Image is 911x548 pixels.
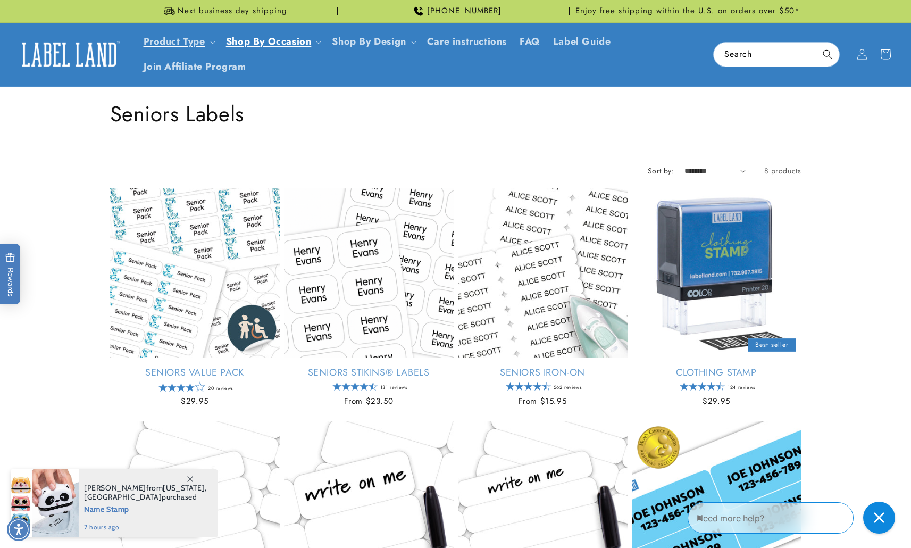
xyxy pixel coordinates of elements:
span: Name Stamp [84,502,207,515]
a: Product Type [144,35,205,48]
div: Accessibility Menu [7,518,30,541]
span: Rewards [5,253,15,297]
span: 8 products [764,165,801,176]
a: Join Affiliate Program [137,54,253,79]
span: Next business day shipping [178,6,287,16]
a: Care instructions [421,29,513,54]
span: [PERSON_NAME] [84,483,146,493]
summary: Shop By Design [325,29,420,54]
span: Shop By Occasion [226,36,312,48]
a: Clothing Stamp [632,367,801,379]
summary: Product Type [137,29,220,54]
span: FAQ [520,36,540,48]
span: Join Affiliate Program [144,61,246,73]
img: Label Land [16,38,122,71]
a: Shop By Design [332,35,406,48]
span: from , purchased [84,484,207,502]
span: Enjoy free shipping within the U.S. on orders over $50* [575,6,800,16]
h1: Seniors Labels [110,100,801,128]
a: Seniors Value Pack [110,367,280,379]
span: [GEOGRAPHIC_DATA] [84,492,162,502]
iframe: Gorgias Floating Chat [688,498,900,537]
span: 2 hours ago [84,522,207,532]
span: Label Guide [553,36,611,48]
a: Seniors Iron-On [458,367,628,379]
summary: Shop By Occasion [220,29,326,54]
label: Sort by: [648,165,674,176]
button: Search [816,43,839,66]
span: [US_STATE] [163,483,205,493]
a: FAQ [513,29,547,54]
span: [PHONE_NUMBER] [427,6,502,16]
a: Seniors Stikins® Labels [284,367,454,379]
span: Care instructions [427,36,507,48]
a: Label Land [12,34,127,75]
a: Label Guide [547,29,617,54]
